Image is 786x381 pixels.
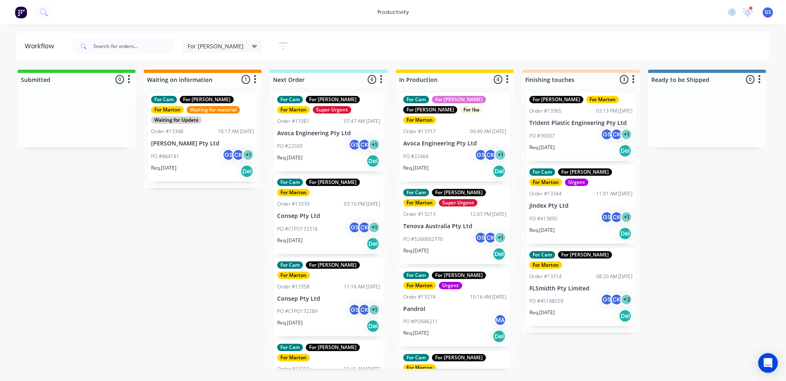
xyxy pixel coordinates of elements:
div: Order #13359 [277,365,309,373]
div: For [PERSON_NAME] [432,189,486,196]
div: + 1 [368,304,380,316]
div: For Cam [403,272,429,279]
p: Req. [DATE] [403,247,429,254]
p: Req. [DATE] [403,329,429,337]
div: 11:16 AM [DATE] [344,283,380,290]
div: CK [610,293,623,306]
div: Del [366,237,379,250]
div: 07:47 AM [DATE] [344,118,380,125]
div: CK [232,149,244,161]
div: Order #13381 [277,118,309,125]
div: For Marton [403,282,436,289]
div: For Marton [277,106,310,113]
div: GS [348,221,361,234]
div: For [PERSON_NAME] [432,96,486,103]
div: For CamFor [PERSON_NAME]For MartonSuper UrgentOrder #1338107:47 AM [DATE]Avoca Engineering Pty Lt... [274,93,384,171]
div: For Marton [277,354,310,361]
p: Consep Pty Ltd [277,213,380,220]
div: 11:01 AM [DATE] [596,190,632,197]
div: MA [494,314,506,326]
div: For Marton [586,96,619,103]
div: Del [619,144,632,157]
div: For Marton [151,106,184,113]
div: For [PERSON_NAME] [529,96,583,103]
div: CK [358,138,370,151]
div: CK [610,128,623,141]
div: Workflow [25,41,58,51]
span: GS [765,9,771,16]
div: Order #13314 [529,273,562,280]
div: For Marton [529,261,562,269]
div: For [PERSON_NAME] [432,272,486,279]
div: For CamFor [PERSON_NAME]For MartonUrgentOrder #1334411:01 AM [DATE]Jindex Pty LtdPO #413895GSCK+1... [526,165,636,244]
div: For Cam [403,189,429,196]
div: Del [240,165,253,178]
div: + 1 [620,211,632,223]
p: Req. [DATE] [403,164,429,172]
div: For [PERSON_NAME] [306,261,360,269]
div: For Cam [403,354,429,361]
div: For Cam [277,261,303,269]
div: 03:10 PM [DATE] [344,200,380,208]
div: Urgent [439,282,462,289]
p: Req. [DATE] [529,227,555,234]
div: 10:16 AM [DATE] [470,293,506,301]
div: Order #13365 [529,107,562,115]
p: Pandrol [403,306,506,313]
div: GS [348,304,361,316]
div: 10:17 AM [DATE] [218,128,254,135]
p: Tenova Australia Pty Ltd [403,223,506,230]
div: CK [484,231,497,244]
div: 11:21 AM [DATE] [344,365,380,373]
p: Avoca Engineering Pty Ltd [277,130,380,137]
div: For Marton [529,179,562,186]
span: For [PERSON_NAME] [187,42,244,50]
div: Del [492,247,506,261]
div: GS [601,211,613,223]
div: For Cam [151,96,177,103]
div: Waiting for Update [151,116,202,124]
div: For [PERSON_NAME] [403,106,457,113]
p: Req. [DATE] [529,309,555,316]
p: PO #413895 [529,215,558,222]
div: GS [222,149,235,161]
div: For [PERSON_NAME] [558,168,612,176]
div: For Marton [277,272,310,279]
div: CK [358,221,370,234]
div: + 1 [620,128,632,141]
p: Req. [DATE] [277,237,303,244]
div: + 1 [494,231,506,244]
div: For Cam [277,96,303,103]
div: 08:20 AM [DATE] [596,273,632,280]
div: Super Urgent [439,199,477,206]
div: For CamFor [PERSON_NAME]For MartonSuper UrgentOrder #1321312:03 PM [DATE]Tenova Australia Pty Ltd... [400,186,510,264]
div: For CamFor [PERSON_NAME]For MartonUrgentOrder #1327410:16 AM [DATE]PandrolPO #PO046211MAReq.[DATE... [400,268,510,347]
div: + 1 [494,149,506,161]
div: Urgent [565,179,588,186]
p: PO #45148559 [529,297,563,305]
div: Open Intercom Messenger [758,353,778,373]
img: Factory [15,6,27,18]
div: For Marton [277,189,310,196]
p: Consep Pty Ltd [277,295,380,302]
div: For Cam [529,251,555,259]
div: Order #13213 [403,211,436,218]
div: CK [484,149,497,161]
div: For Marton [403,116,436,124]
div: Del [619,309,632,322]
p: [PERSON_NAME] Pty Ltd [151,140,254,147]
div: For Iba [460,106,483,113]
div: GS [601,128,613,141]
div: productivity [373,6,413,18]
div: Order #13358 [277,283,309,290]
div: For [PERSON_NAME] [558,251,612,259]
div: For Cam [277,179,303,186]
div: CK [358,304,370,316]
div: CK [610,211,623,223]
div: Waiting for material [187,106,240,113]
div: GS [348,138,361,151]
p: FLSmidth Pty Limited [529,285,632,292]
p: Req. [DATE] [277,154,303,161]
p: PO #PO046211 [403,318,438,325]
div: GS [474,149,487,161]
